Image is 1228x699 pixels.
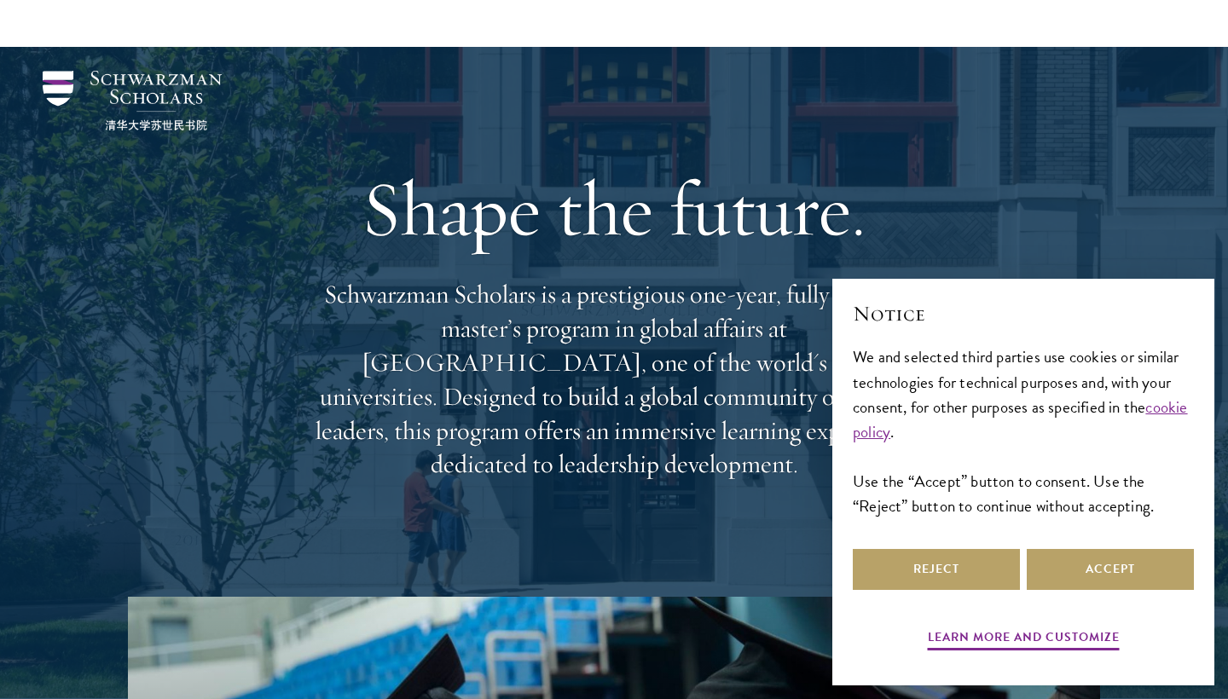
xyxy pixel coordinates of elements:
[307,278,921,482] p: Schwarzman Scholars is a prestigious one-year, fully funded master’s program in global affairs at...
[853,549,1020,590] button: Reject
[928,627,1120,653] button: Learn more and customize
[853,299,1194,328] h2: Notice
[307,161,921,257] h1: Shape the future.
[853,344,1194,517] div: We and selected third parties use cookies or similar technologies for technical purposes and, wit...
[853,395,1188,444] a: cookie policy
[43,71,222,130] img: Schwarzman Scholars
[1027,549,1194,590] button: Accept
